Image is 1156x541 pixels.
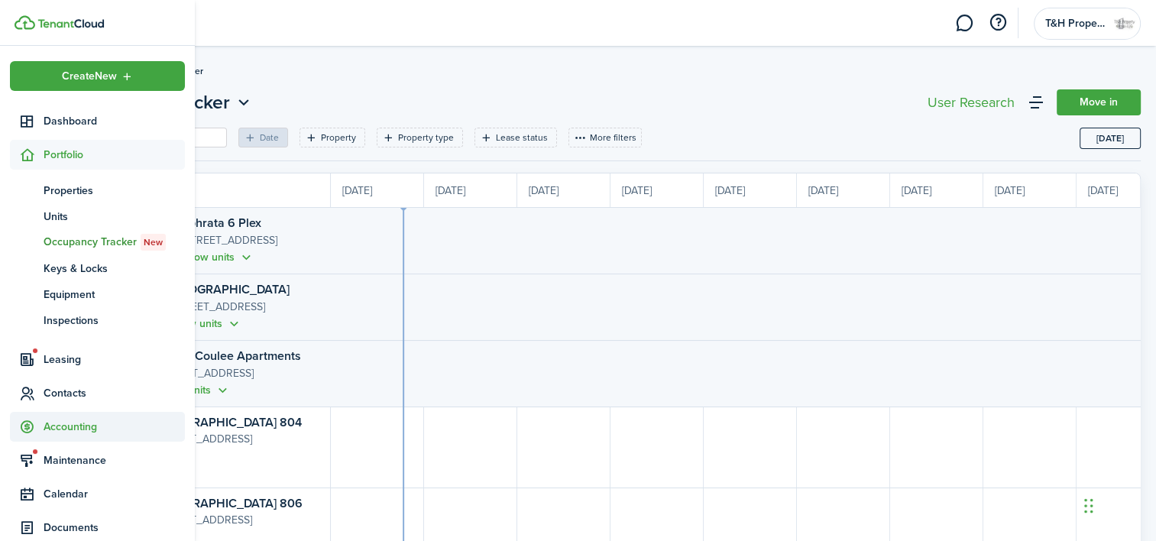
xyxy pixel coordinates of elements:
button: More filters [568,128,642,147]
span: Keys & Locks [44,261,185,277]
span: Maintenance [44,452,185,468]
div: [DATE] [797,173,890,207]
img: TenantCloud [15,15,35,30]
a: Keys & Locks [10,255,185,281]
span: Units [44,209,185,225]
button: Show units [182,248,254,266]
p: [STREET_ADDRESS] [157,512,324,528]
filter-tag: Open filter [300,128,365,147]
a: Occupancy TrackerNew [10,229,185,255]
span: New [144,235,163,249]
span: Properties [44,183,185,199]
div: User Research [928,96,1015,109]
div: [DATE] [610,173,704,207]
a: Messaging [950,4,979,43]
img: T&H Property Group, LLC [1112,11,1137,36]
a: Grand Coulee Apartments [158,347,301,364]
filter-tag: Open filter [377,128,463,147]
span: Accounting [44,419,185,435]
a: Dashboard [10,106,185,136]
span: Create New [62,71,117,82]
img: TenantCloud [37,19,104,28]
filter-tag-label: Lease status [496,131,548,144]
p: [STREET_ADDRESS] [157,431,323,447]
span: Inspections [44,313,185,329]
button: Open menu [10,61,185,91]
filter-tag-label: Property type [398,131,454,144]
span: Calendar [44,486,185,502]
a: [GEOGRAPHIC_DATA] 806 [157,494,303,512]
span: Portfolio [44,147,185,163]
span: Dashboard [44,113,185,129]
a: Properties [10,177,185,203]
filter-tag: Open filter [474,128,557,147]
button: User Research [924,92,1018,113]
button: Open resource center [985,10,1011,36]
div: [DATE] [890,173,983,207]
span: Occupancy Tracker [44,234,185,251]
filter-tag-label: Property [321,131,356,144]
p: [STREET_ADDRESS] [182,232,324,249]
span: Equipment [44,287,185,303]
span: Contacts [44,385,185,401]
div: [DATE] [983,173,1077,207]
div: [DATE] [704,173,797,207]
a: Equipment [10,281,185,307]
p: [STREET_ADDRESS] [170,299,324,316]
a: [GEOGRAPHIC_DATA] [170,280,290,298]
div: Drag [1084,483,1093,529]
div: [DATE] [424,173,517,207]
div: [DATE] [517,173,610,207]
span: Leasing [44,351,185,368]
a: Ephrata 6 Plex [182,214,261,232]
a: Units [10,203,185,229]
button: Today [1080,128,1141,149]
iframe: Chat Widget [1080,468,1156,541]
div: [DATE] [331,173,424,207]
span: T&H Property Group, LLC [1045,18,1106,29]
a: [GEOGRAPHIC_DATA] 804 [157,413,302,431]
a: Inspections [10,307,185,333]
button: Show units [170,315,242,332]
a: Move in [1057,89,1141,115]
span: Documents [44,520,185,536]
p: [STREET_ADDRESS] [158,365,324,382]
